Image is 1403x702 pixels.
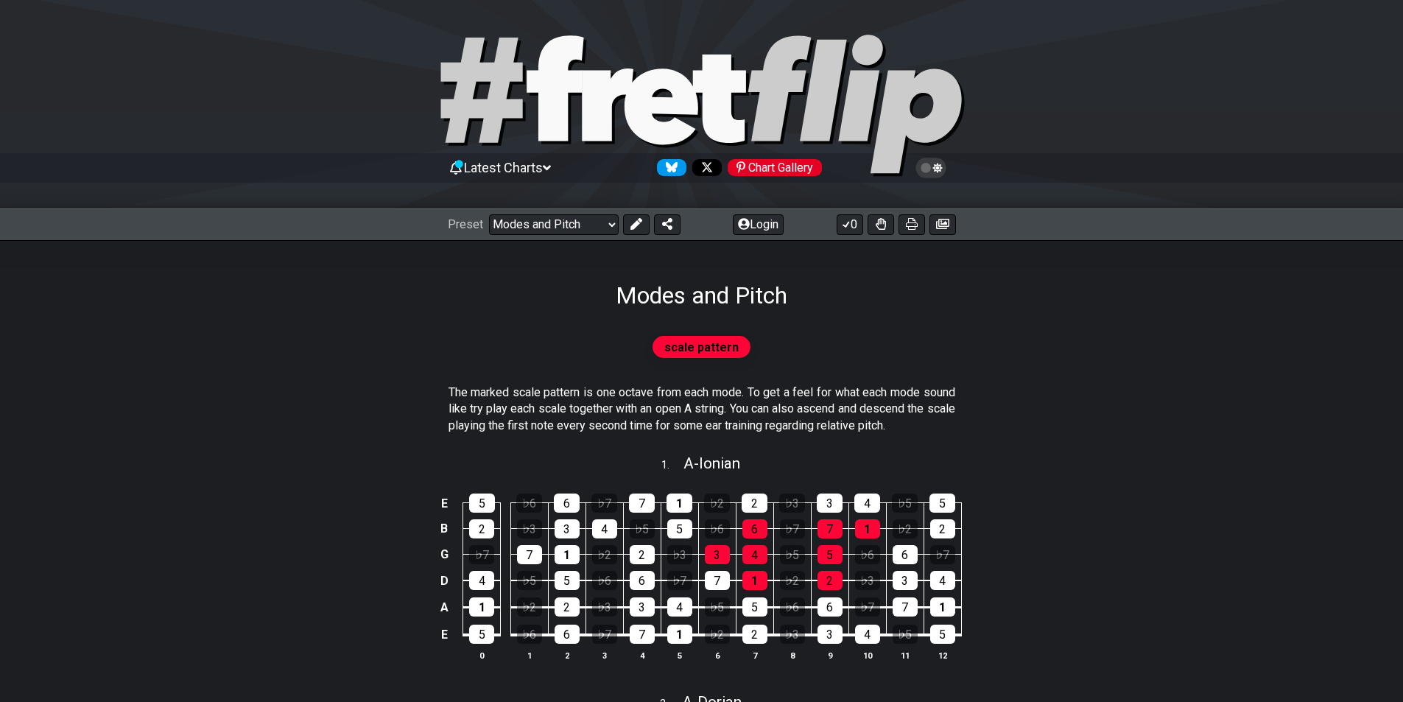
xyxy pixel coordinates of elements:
div: ♭7 [930,545,955,564]
div: 4 [854,494,880,513]
div: ♭7 [591,494,617,513]
div: ♭2 [705,625,730,644]
th: 9 [811,647,848,663]
div: ♭3 [855,571,880,590]
div: 2 [742,494,767,513]
div: 6 [817,597,843,617]
div: ♭3 [667,545,692,564]
div: ♭6 [517,625,542,644]
th: 6 [698,647,736,663]
div: ♭2 [517,597,542,617]
div: 4 [469,571,494,590]
div: ♭2 [893,519,918,538]
div: 7 [629,494,655,513]
div: 3 [630,597,655,617]
div: 5 [555,571,580,590]
div: 6 [630,571,655,590]
div: 5 [667,519,692,538]
td: G [435,541,453,567]
th: 0 [463,647,501,663]
div: ♭3 [780,625,805,644]
span: scale pattern [664,337,739,358]
div: 6 [893,545,918,564]
th: 2 [548,647,586,663]
div: 7 [630,625,655,644]
div: 5 [469,494,495,513]
div: ♭2 [780,571,805,590]
div: 3 [705,545,730,564]
button: Create image [929,214,956,235]
div: ♭6 [780,597,805,617]
div: 3 [555,519,580,538]
p: The marked scale pattern is one octave from each mode. To get a feel for what each mode sound lik... [449,385,955,434]
div: 5 [817,545,843,564]
div: 1 [667,625,692,644]
button: Edit Preset [623,214,650,235]
div: ♭5 [780,545,805,564]
div: 3 [817,625,843,644]
div: 7 [893,597,918,617]
div: 1 [469,597,494,617]
th: 3 [586,647,623,663]
div: 6 [742,519,767,538]
div: 5 [742,597,767,617]
div: ♭6 [705,519,730,538]
div: 7 [705,571,730,590]
div: 7 [817,519,843,538]
div: ♭3 [517,519,542,538]
button: Print [899,214,925,235]
span: 1 . [661,457,683,474]
a: Follow #fretflip at X [686,159,722,176]
div: 4 [592,519,617,538]
div: ♭6 [855,545,880,564]
div: 3 [893,571,918,590]
th: 7 [736,647,773,663]
button: Login [733,214,784,235]
div: 1 [855,519,880,538]
div: ♭5 [892,494,918,513]
div: 1 [555,545,580,564]
button: 0 [837,214,863,235]
div: ♭7 [667,571,692,590]
div: ♭5 [893,625,918,644]
th: 1 [510,647,548,663]
div: ♭3 [592,597,617,617]
div: ♭3 [779,494,805,513]
div: ♭5 [705,597,730,617]
button: Toggle Dexterity for all fretkits [868,214,894,235]
div: 4 [855,625,880,644]
div: ♭5 [630,519,655,538]
div: 4 [930,571,955,590]
td: E [435,491,453,516]
a: Follow #fretflip at Bluesky [651,159,686,176]
div: ♭7 [592,625,617,644]
div: 5 [929,494,955,513]
div: 2 [817,571,843,590]
th: 4 [623,647,661,663]
div: ♭6 [592,571,617,590]
div: 2 [630,545,655,564]
div: ♭2 [592,545,617,564]
td: E [435,620,453,648]
div: 2 [742,625,767,644]
div: ♭2 [704,494,730,513]
div: Chart Gallery [728,159,822,176]
div: 3 [817,494,843,513]
div: 2 [469,519,494,538]
span: A - Ionian [683,454,740,472]
div: ♭6 [516,494,542,513]
div: 4 [667,597,692,617]
div: 6 [554,494,580,513]
div: ♭7 [469,545,494,564]
div: ♭7 [855,597,880,617]
div: ♭5 [517,571,542,590]
div: 1 [930,597,955,617]
div: 5 [469,625,494,644]
td: D [435,567,453,594]
div: 6 [555,625,580,644]
th: 10 [848,647,886,663]
select: Preset [489,214,619,235]
a: #fretflip at Pinterest [722,159,822,176]
div: 1 [742,571,767,590]
td: B [435,516,453,541]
